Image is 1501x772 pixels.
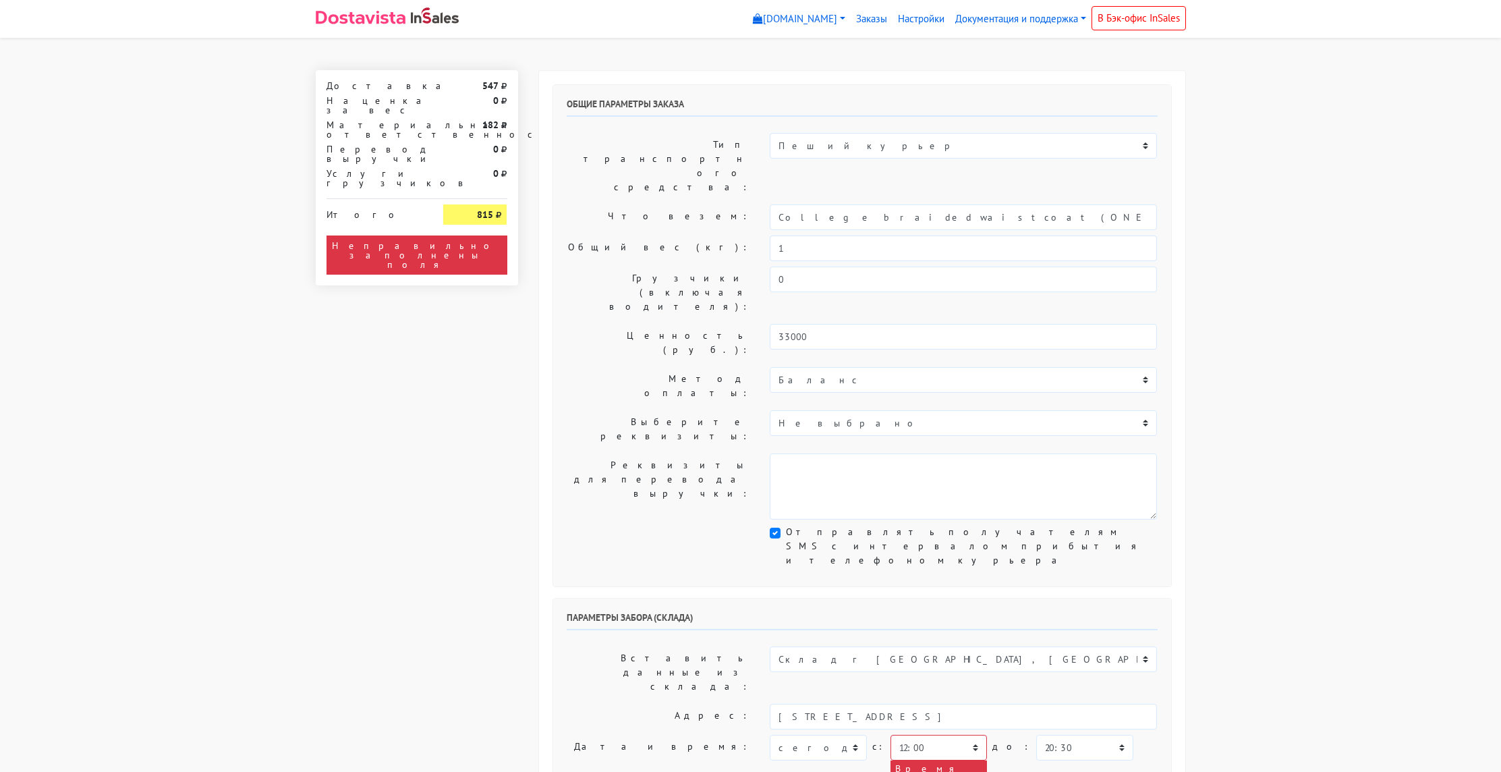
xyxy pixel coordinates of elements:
[316,96,434,115] div: Наценка за вес
[316,144,434,163] div: Перевод выручки
[316,81,434,90] div: Доставка
[557,236,760,261] label: Общий вес (кг):
[893,6,950,32] a: Настройки
[557,267,760,319] label: Грузчики (включая водителя):
[1092,6,1186,30] a: В Бэк-офис InSales
[747,6,851,32] a: [DOMAIN_NAME]
[482,80,499,92] strong: 547
[557,133,760,199] label: Тип транспортного средства:
[567,612,1158,630] h6: Параметры забора (склада)
[872,735,885,759] label: c:
[557,367,760,405] label: Метод оплаты:
[557,410,760,448] label: Выберите реквизиты:
[316,169,434,188] div: Услуги грузчиков
[851,6,893,32] a: Заказы
[557,646,760,698] label: Вставить данные из склада:
[482,119,499,131] strong: 182
[316,11,405,24] img: Dostavista - срочная курьерская служба доставки
[567,99,1158,117] h6: Общие параметры заказа
[992,735,1031,759] label: до:
[557,204,760,230] label: Что везем:
[493,143,499,155] strong: 0
[477,209,493,221] strong: 815
[493,167,499,180] strong: 0
[786,525,1157,568] label: Отправлять получателям SMS с интервалом прибытия и телефоном курьера
[557,324,760,362] label: Ценность (руб.):
[327,204,424,219] div: Итого
[557,704,760,729] label: Адрес:
[557,453,760,520] label: Реквизиты для перевода выручки:
[411,7,459,24] img: InSales
[316,120,434,139] div: Материальная ответственность
[493,94,499,107] strong: 0
[950,6,1092,32] a: Документация и поддержка
[327,236,507,275] div: Неправильно заполнены поля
